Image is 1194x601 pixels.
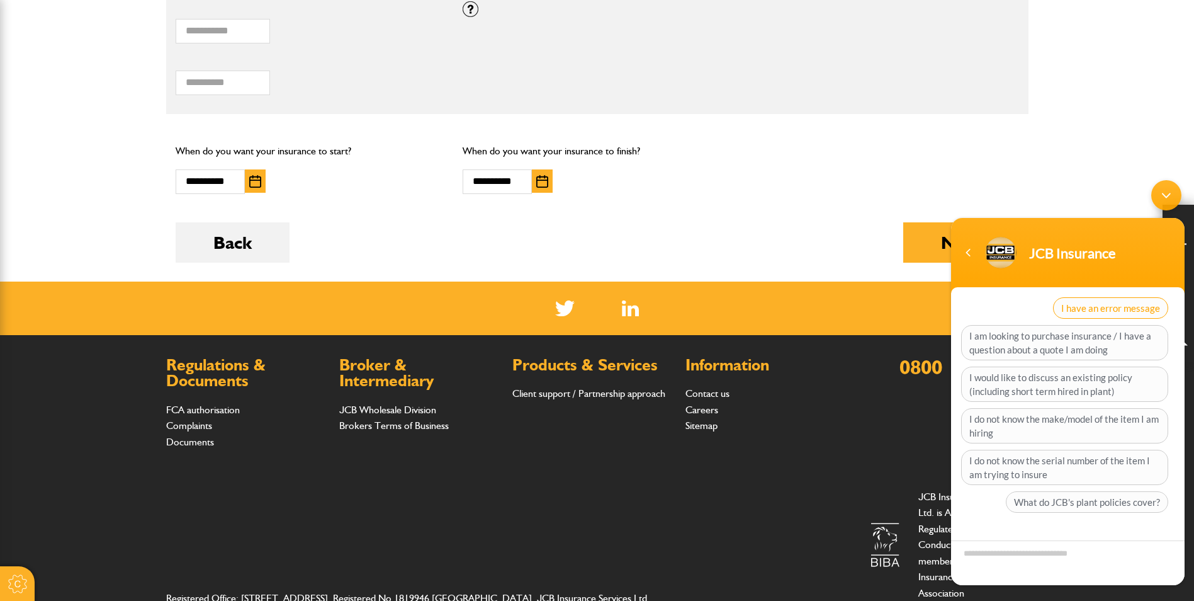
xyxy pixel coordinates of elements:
[555,300,575,316] img: Twitter
[339,357,500,389] h2: Broker & Intermediary
[249,175,261,188] img: Choose date
[899,355,1028,379] a: 0800 141 2877
[685,420,718,432] a: Sitemap
[536,175,548,188] img: Choose date
[685,357,846,374] h2: Information
[166,420,212,432] a: Complaints
[176,143,444,159] p: When do you want your insurance to start?
[903,222,1019,263] button: Next
[512,357,673,374] h2: Products & Services
[166,404,240,416] a: FCA authorisation
[339,404,436,416] a: JCB Wholesale Division
[176,222,290,263] button: Back
[512,387,665,399] a: Client support / Partnership approach
[463,143,731,159] p: When do you want your insurance to finish?
[166,357,327,389] h2: Regulations & Documents
[685,404,718,416] a: Careers
[166,436,214,448] a: Documents
[622,300,639,316] img: Linked In
[339,420,449,432] a: Brokers Terms of Business
[945,174,1191,592] iframe: SalesIQ Chatwindow
[622,300,639,316] a: LinkedIn
[685,387,729,399] a: Contact us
